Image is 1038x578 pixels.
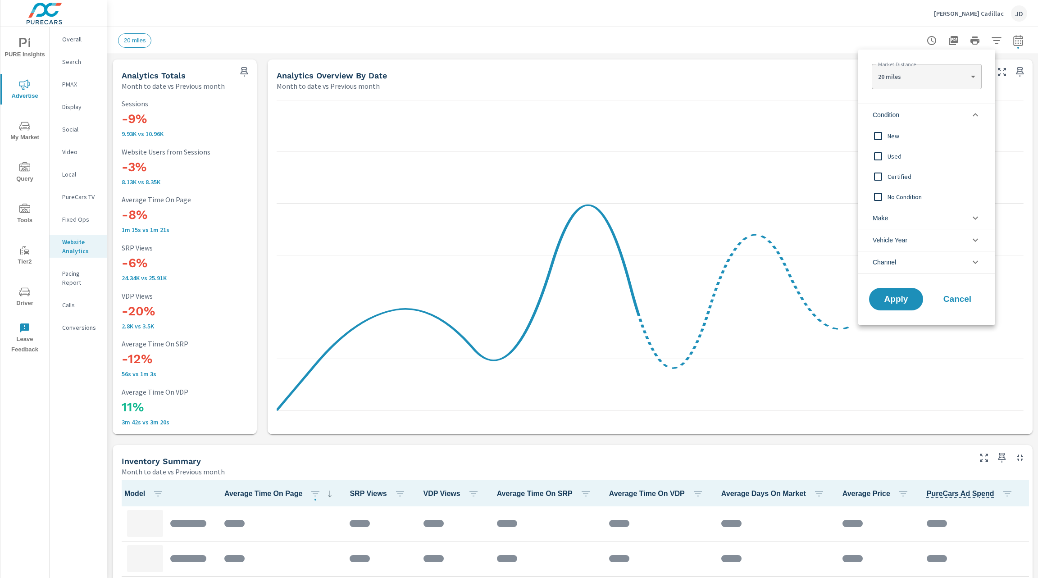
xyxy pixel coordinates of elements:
span: New [888,131,986,141]
span: Make [873,207,888,229]
span: No Condition [888,191,986,202]
ul: filter options [858,100,995,277]
p: 20 miles [878,73,967,81]
span: Channel [873,251,896,273]
div: 20 miles [872,68,981,86]
button: Cancel [930,288,984,310]
div: Certified [858,166,993,187]
div: Used [858,146,993,166]
span: Vehicle Year [873,229,907,251]
button: Apply [869,288,923,310]
span: Apply [878,295,914,303]
span: Certified [888,171,986,182]
div: New [858,126,993,146]
span: Condition [873,104,899,126]
div: No Condition [858,187,993,207]
span: Used [888,151,986,162]
span: Cancel [939,295,975,303]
